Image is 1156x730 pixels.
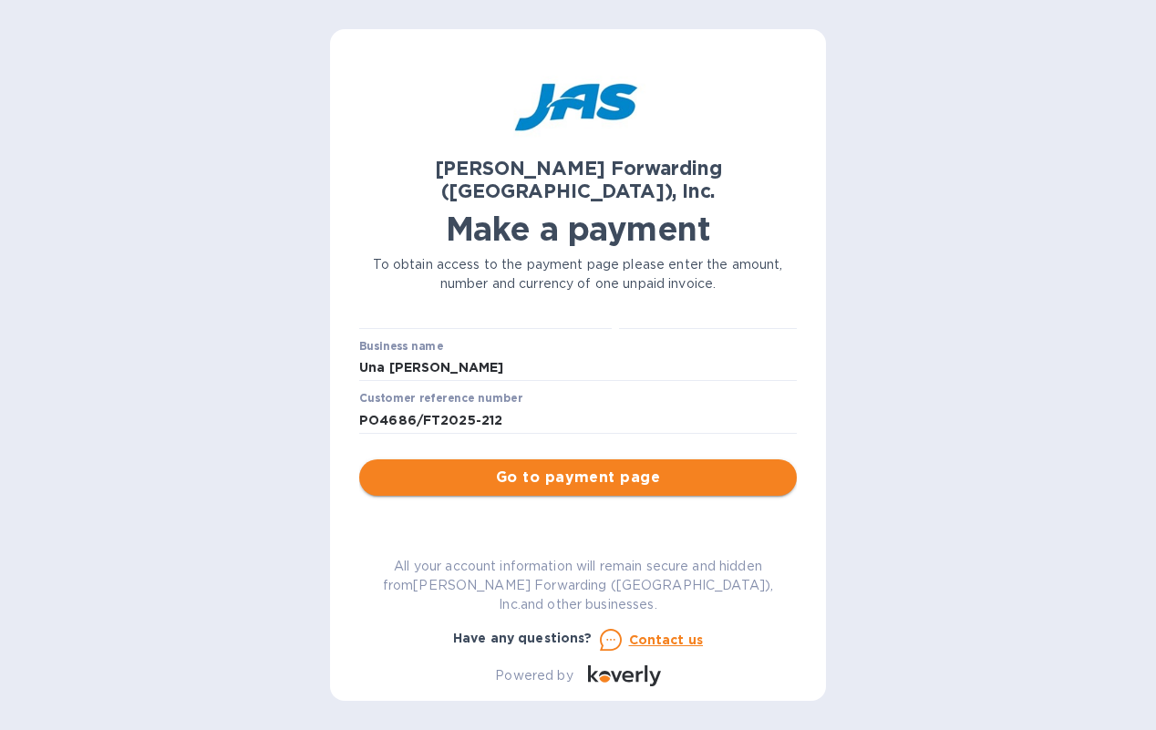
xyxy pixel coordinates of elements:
[359,459,797,496] button: Go to payment page
[453,631,593,645] b: Have any questions?
[359,394,522,405] label: Customer reference number
[359,406,797,434] input: Enter customer reference number
[359,355,797,382] input: Enter business name
[359,557,797,614] p: All your account information will remain secure and hidden from [PERSON_NAME] Forwarding ([GEOGRA...
[359,210,797,248] h1: Make a payment
[359,341,443,352] label: Business name
[374,467,782,488] span: Go to payment page
[495,666,573,685] p: Powered by
[359,255,797,293] p: To obtain access to the payment page please enter the amount, number and currency of one unpaid i...
[629,632,704,647] u: Contact us
[515,519,640,534] b: You can pay using:
[435,157,722,202] b: [PERSON_NAME] Forwarding ([GEOGRAPHIC_DATA]), Inc.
